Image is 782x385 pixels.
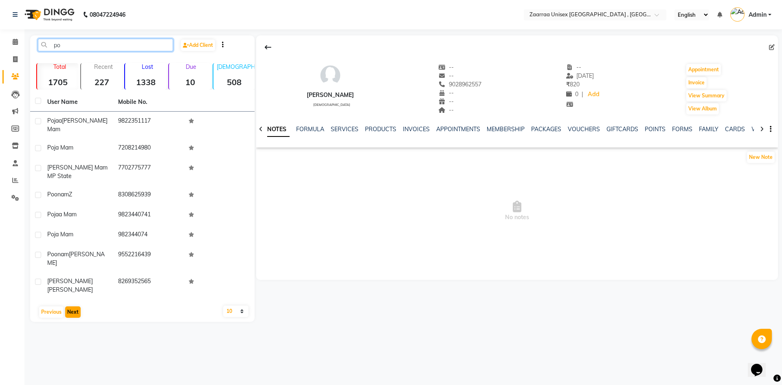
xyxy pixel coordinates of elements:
[403,125,430,133] a: INVOICES
[264,122,290,137] a: NOTES
[568,125,600,133] a: VOUCHERS
[171,63,211,70] p: Due
[113,158,184,185] td: 7702775777
[566,90,578,98] span: 0
[747,152,775,163] button: New Note
[365,125,396,133] a: PRODUCTS
[47,231,73,238] span: Poja mam
[113,205,184,225] td: 9823440741
[439,64,454,71] span: --
[259,40,277,55] div: Back to Client
[181,40,215,51] a: Add Client
[487,125,525,133] a: MEMBERSHIP
[113,112,184,139] td: 9822351117
[331,125,358,133] a: SERVICES
[748,352,774,377] iframe: chat widget
[318,63,343,88] img: avatar
[751,125,775,133] a: WALLET
[699,125,718,133] a: FAMILY
[307,91,354,99] div: [PERSON_NAME]
[686,103,719,114] button: View Album
[47,251,105,266] span: [PERSON_NAME]
[439,106,454,114] span: --
[47,251,69,258] span: Poonam
[125,77,167,87] strong: 1338
[256,170,778,252] span: No notes
[566,64,582,71] span: --
[38,39,173,51] input: Search by Name/Mobile/Email/Code
[47,211,77,218] span: Pojaa mam
[645,125,666,133] a: POINTS
[47,144,73,151] span: Poja Mam
[313,103,350,107] span: [DEMOGRAPHIC_DATA]
[39,306,64,318] button: Previous
[606,125,638,133] a: GIFTCARDS
[40,63,79,70] p: Total
[566,81,570,88] span: ₹
[296,125,324,133] a: FORMULA
[69,191,72,198] span: Z
[686,90,727,101] button: View Summary
[566,72,594,79] span: [DATE]
[47,277,93,285] span: [PERSON_NAME]
[686,77,707,88] button: Invoice
[439,98,454,105] span: --
[47,191,69,198] span: Poonam
[113,139,184,158] td: 7208214980
[37,77,79,87] strong: 1705
[566,81,580,88] span: 820
[686,64,721,75] button: Appointment
[586,89,601,100] a: Add
[128,63,167,70] p: Lost
[113,93,184,112] th: Mobile No.
[84,63,123,70] p: Recent
[65,306,81,318] button: Next
[439,72,454,79] span: --
[113,185,184,205] td: 8308625939
[47,164,108,180] span: [PERSON_NAME] Mam MP State
[42,93,113,112] th: User Name
[169,77,211,87] strong: 10
[81,77,123,87] strong: 227
[749,11,767,19] span: Admin
[531,125,561,133] a: PACKAGES
[113,272,184,299] td: 8269352565
[730,7,745,22] img: Admin
[113,245,184,272] td: 9552216439
[436,125,480,133] a: APPOINTMENTS
[47,286,93,293] span: [PERSON_NAME]
[213,77,255,87] strong: 508
[439,89,454,97] span: --
[582,90,583,99] span: |
[90,3,125,26] b: 08047224946
[113,225,184,245] td: 982344074
[47,117,108,133] span: [PERSON_NAME] mam
[47,117,62,124] span: Pojaa
[672,125,692,133] a: FORMS
[439,81,482,88] span: 9028962557
[725,125,745,133] a: CARDS
[21,3,77,26] img: logo
[217,63,255,70] p: [DEMOGRAPHIC_DATA]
